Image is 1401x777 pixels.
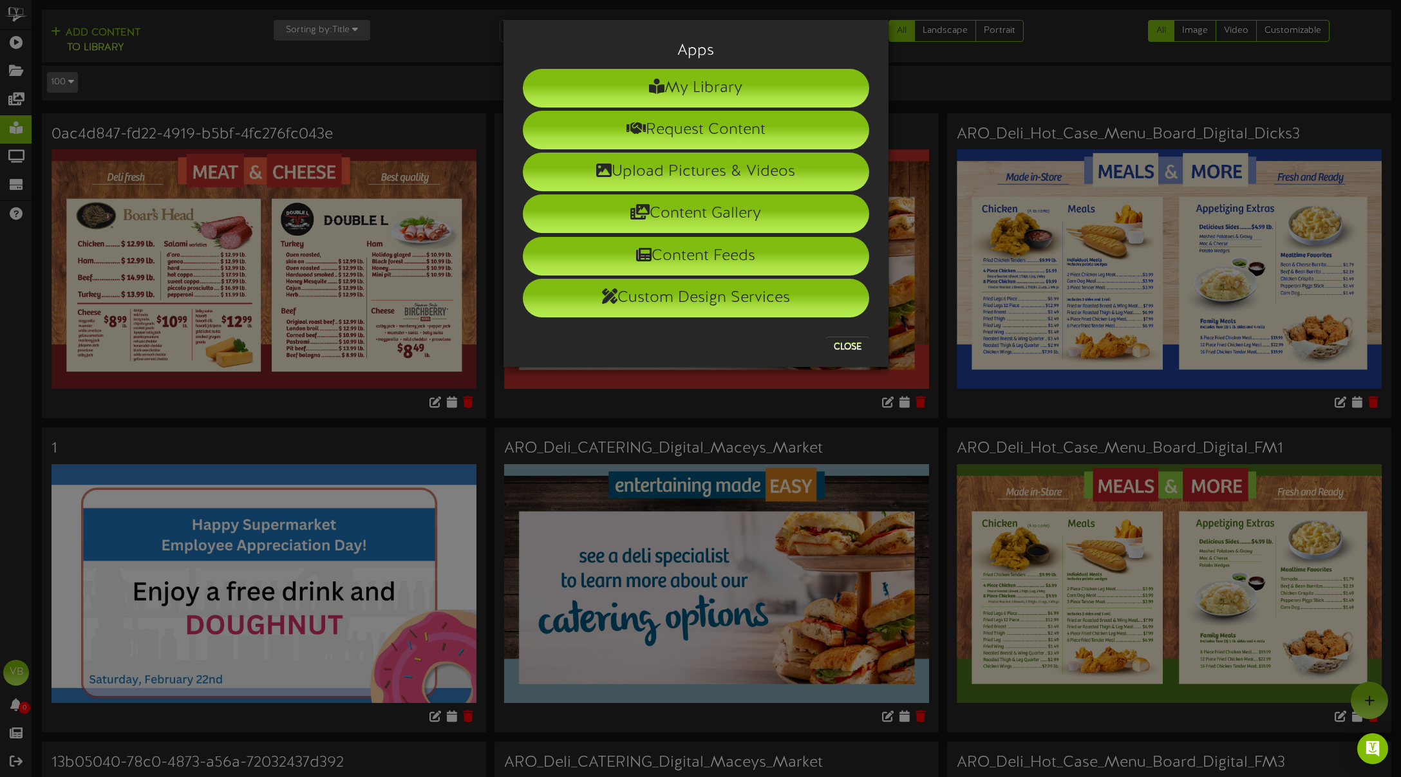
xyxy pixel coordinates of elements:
[523,69,869,108] li: My Library
[1357,733,1388,764] div: Open Intercom Messenger
[523,111,869,149] li: Request Content
[523,153,869,191] li: Upload Pictures & Videos
[523,279,869,317] li: Custom Design Services
[826,337,869,357] button: Close
[523,237,869,276] li: Content Feeds
[523,42,869,59] h3: Apps
[523,194,869,233] li: Content Gallery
